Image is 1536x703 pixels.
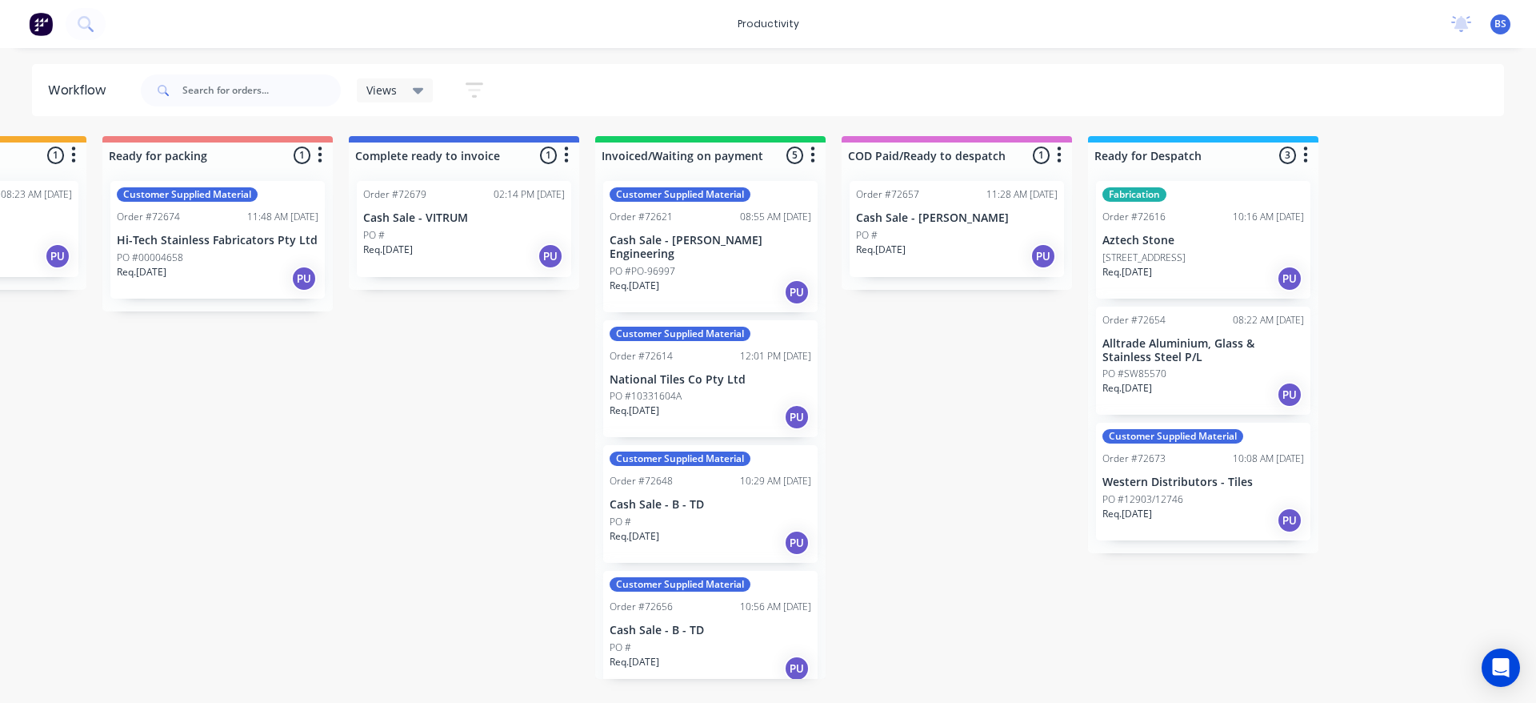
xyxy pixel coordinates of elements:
[1277,508,1302,533] div: PU
[494,187,565,202] div: 02:14 PM [DATE]
[610,404,659,418] p: Req. [DATE]
[1102,187,1166,202] div: Fabrication
[1233,313,1304,327] div: 08:22 AM [DATE]
[610,655,659,669] p: Req. [DATE]
[1102,476,1304,489] p: Western Distributors - Tiles
[603,320,818,438] div: Customer Supplied MaterialOrder #7261412:01 PM [DATE]National Tiles Co Pty LtdPO #10331604AReq.[D...
[1102,251,1186,265] p: [STREET_ADDRESS]
[538,243,563,269] div: PU
[856,243,906,257] p: Req. [DATE]
[856,211,1058,225] p: Cash Sale - [PERSON_NAME]
[1494,17,1506,31] span: BS
[610,349,673,364] div: Order #72614
[1102,234,1304,247] p: Aztech Stone
[603,571,818,689] div: Customer Supplied MaterialOrder #7265610:56 AM [DATE]Cash Sale - B - TDPO #Req.[DATE]PU
[1102,265,1152,279] p: Req. [DATE]
[1102,429,1243,444] div: Customer Supplied Material
[784,279,810,305] div: PU
[610,327,750,341] div: Customer Supplied Material
[610,474,673,488] div: Order #72648
[610,373,811,387] p: National Tiles Co Pty Ltd
[1102,210,1166,224] div: Order #72616
[603,445,818,563] div: Customer Supplied MaterialOrder #7264810:29 AM [DATE]Cash Sale - B - TDPO #Req.[DATE]PU
[610,279,659,293] p: Req. [DATE]
[1102,507,1152,521] p: Req. [DATE]
[610,624,811,637] p: Cash Sale - B - TD
[363,228,385,243] p: PO #
[1096,307,1310,416] div: Order #7265408:22 AM [DATE]Alltrade Aluminium, Glass & Stainless Steel P/LPO #SW85570Req.[DATE]PU
[740,349,811,364] div: 12:01 PM [DATE]
[1,187,72,202] div: 08:23 AM [DATE]
[610,210,673,224] div: Order #72621
[740,600,811,614] div: 10:56 AM [DATE]
[610,234,811,261] p: Cash Sale - [PERSON_NAME] Engineering
[610,389,682,404] p: PO #10331604A
[610,452,750,466] div: Customer Supplied Material
[610,515,631,529] p: PO #
[117,251,183,265] p: PO #00004658
[1102,313,1166,327] div: Order #72654
[730,12,807,36] div: productivity
[1277,266,1302,291] div: PU
[1482,649,1520,687] div: Open Intercom Messenger
[610,187,750,202] div: Customer Supplied Material
[986,187,1058,202] div: 11:28 AM [DATE]
[366,82,397,98] span: Views
[784,530,810,556] div: PU
[784,404,810,430] div: PU
[110,181,325,299] div: Customer Supplied MaterialOrder #7267411:48 AM [DATE]Hi-Tech Stainless Fabricators Pty LtdPO #000...
[357,181,571,277] div: Order #7267902:14 PM [DATE]Cash Sale - VITRUMPO #Req.[DATE]PU
[48,81,114,100] div: Workflow
[1096,423,1310,540] div: Customer Supplied MaterialOrder #7267310:08 AM [DATE]Western Distributors - TilesPO #12903/12746R...
[1102,492,1183,507] p: PO #12903/12746
[1102,452,1166,466] div: Order #72673
[247,210,318,224] div: 11:48 AM [DATE]
[740,474,811,488] div: 10:29 AM [DATE]
[856,187,919,202] div: Order #72657
[1102,381,1152,396] p: Req. [DATE]
[1277,382,1302,408] div: PU
[117,210,180,224] div: Order #72674
[363,211,565,225] p: Cash Sale - VITRUM
[45,243,70,269] div: PU
[610,641,631,655] p: PO #
[291,266,317,291] div: PU
[784,656,810,681] div: PU
[1096,181,1310,299] div: FabricationOrder #7261610:16 AM [DATE]Aztech Stone[STREET_ADDRESS]Req.[DATE]PU
[850,181,1064,277] div: Order #7265711:28 AM [DATE]Cash Sale - [PERSON_NAME]PO #Req.[DATE]PU
[856,228,878,243] p: PO #
[1233,210,1304,224] div: 10:16 AM [DATE]
[363,243,413,257] p: Req. [DATE]
[117,234,318,247] p: Hi-Tech Stainless Fabricators Pty Ltd
[363,187,426,202] div: Order #72679
[1233,452,1304,466] div: 10:08 AM [DATE]
[603,181,818,312] div: Customer Supplied MaterialOrder #7262108:55 AM [DATE]Cash Sale - [PERSON_NAME] EngineeringPO #PO-...
[1102,337,1304,364] p: Alltrade Aluminium, Glass & Stainless Steel P/L
[610,264,675,279] p: PO #PO-96997
[29,12,53,36] img: Factory
[1102,367,1166,381] p: PO #SW85570
[740,210,811,224] div: 08:55 AM [DATE]
[1030,243,1056,269] div: PU
[182,74,341,106] input: Search for orders...
[610,600,673,614] div: Order #72656
[610,577,750,592] div: Customer Supplied Material
[117,187,258,202] div: Customer Supplied Material
[610,498,811,512] p: Cash Sale - B - TD
[117,265,166,279] p: Req. [DATE]
[610,529,659,544] p: Req. [DATE]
